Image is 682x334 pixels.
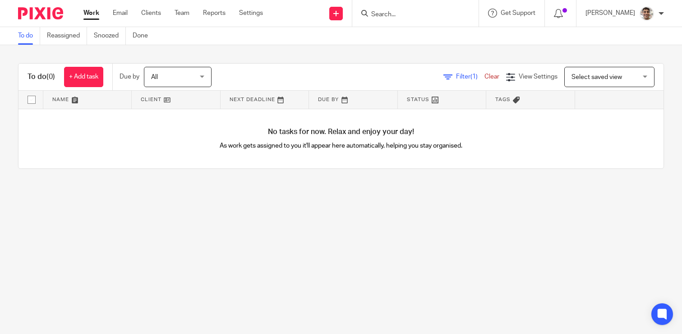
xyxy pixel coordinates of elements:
[175,9,189,18] a: Team
[18,127,664,137] h4: No tasks for now. Relax and enjoy your day!
[370,11,452,19] input: Search
[120,72,139,81] p: Due by
[470,74,478,80] span: (1)
[133,27,155,45] a: Done
[113,9,128,18] a: Email
[203,9,226,18] a: Reports
[83,9,99,18] a: Work
[141,9,161,18] a: Clients
[495,97,511,102] span: Tags
[94,27,126,45] a: Snoozed
[46,73,55,80] span: (0)
[519,74,558,80] span: View Settings
[484,74,499,80] a: Clear
[28,72,55,82] h1: To do
[571,74,622,80] span: Select saved view
[151,74,158,80] span: All
[47,27,87,45] a: Reassigned
[640,6,654,21] img: PXL_20240409_141816916.jpg
[64,67,103,87] a: + Add task
[456,74,484,80] span: Filter
[18,27,40,45] a: To do
[239,9,263,18] a: Settings
[585,9,635,18] p: [PERSON_NAME]
[501,10,535,16] span: Get Support
[18,7,63,19] img: Pixie
[180,141,502,150] p: As work gets assigned to you it'll appear here automatically, helping you stay organised.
